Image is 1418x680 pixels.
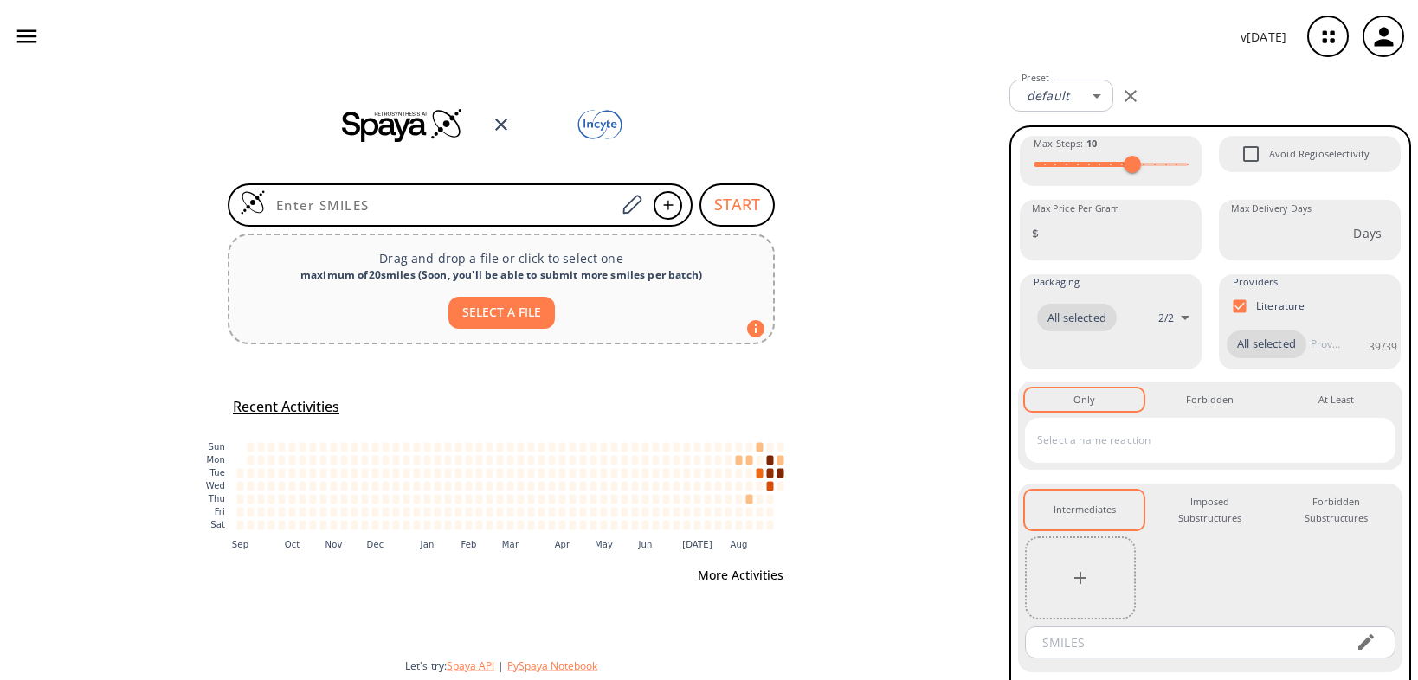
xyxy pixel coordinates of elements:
[637,540,652,549] text: Jun
[1086,137,1097,150] strong: 10
[461,540,476,549] text: Feb
[1032,224,1039,242] p: $
[206,455,225,465] text: Mon
[206,442,225,529] g: y-axis tick label
[1231,202,1312,215] label: Max Delivery Days
[1233,274,1278,290] span: Providers
[1353,224,1382,242] p: Days
[1277,388,1395,411] button: At Least
[1369,339,1397,354] p: 39 / 39
[232,540,748,549] g: x-axis tick label
[209,442,225,452] text: Sun
[691,560,790,592] button: More Activities
[1241,28,1286,46] p: v [DATE]
[243,249,759,267] p: Drag and drop a file or click to select one
[1233,136,1269,172] span: Avoid Regioselectivity
[226,393,346,421] button: Recent Activities
[206,481,225,491] text: Wed
[232,540,248,549] text: Sep
[448,297,555,329] button: SELECT A FILE
[420,540,435,549] text: Jan
[342,107,463,142] img: Spaya logo
[1032,202,1119,215] label: Max Price Per Gram
[502,540,519,549] text: Mar
[447,658,494,673] button: Spaya API
[1022,72,1049,85] label: Preset
[595,540,613,549] text: May
[325,540,343,549] text: Nov
[1073,392,1095,407] div: Only
[1151,388,1269,411] button: Forbidden
[1256,298,1305,313] p: Literature
[1227,336,1306,353] span: All selected
[209,468,225,478] text: Tue
[240,189,266,215] img: Logo Spaya
[682,540,712,549] text: [DATE]
[1318,392,1354,407] div: At Least
[1025,491,1144,529] button: Intermediates
[507,658,597,673] button: PySpaya Notebook
[243,267,759,283] div: maximum of 20 smiles ( Soon, you'll be able to submit more smiles per batch )
[237,442,784,529] g: cell
[208,494,225,504] text: Thu
[285,540,300,549] text: Oct
[1291,494,1382,526] div: Forbidden Substructures
[1277,491,1395,529] button: Forbidden Substructures
[1186,392,1234,407] div: Forbidden
[1151,491,1269,529] button: Imposed Substructures
[210,520,225,529] text: Sat
[215,507,225,516] text: Fri
[1034,274,1080,290] span: Packaging
[1306,330,1344,358] input: Provider name
[1269,146,1370,162] span: Avoid Regioselectivity
[1037,310,1117,327] span: All selected
[367,540,384,549] text: Dec
[539,106,661,144] img: Team logo
[494,658,507,673] span: |
[1027,87,1069,104] em: default
[405,658,996,673] div: Let's try:
[1025,388,1144,411] button: Only
[699,183,775,227] button: START
[233,398,339,416] h5: Recent Activities
[1034,136,1097,151] span: Max Steps :
[1033,427,1362,454] input: Select a name reaction
[266,196,616,214] input: Enter SMILES
[731,540,748,549] text: Aug
[1054,502,1116,517] div: Intermediates
[1164,494,1255,526] div: Imposed Substructures
[1158,311,1174,325] p: 2 / 2
[1030,626,1342,658] input: SMILES
[555,540,570,549] text: Apr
